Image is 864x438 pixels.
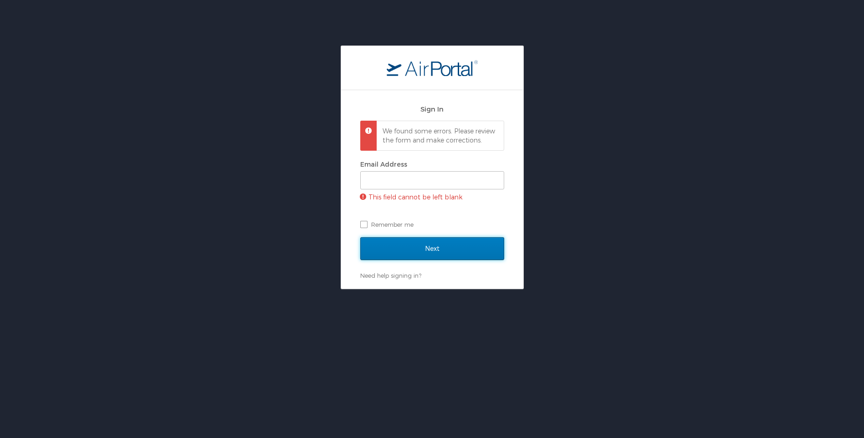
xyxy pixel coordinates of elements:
img: logo [387,60,478,76]
h2: Sign In [360,104,504,114]
label: Remember me [360,218,504,231]
p: We found some errors. Please review the form and make corrections. [383,127,496,144]
a: Need help signing in? [360,272,421,279]
p: This field cannot be left blank [360,189,504,204]
label: Email Address [360,160,407,168]
input: Next [360,237,504,260]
